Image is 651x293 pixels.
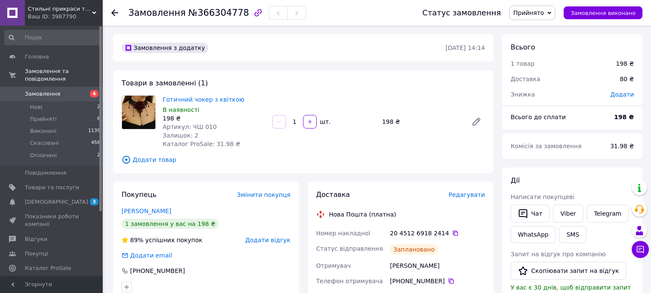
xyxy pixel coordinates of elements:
[511,226,556,243] a: WhatsApp
[25,198,88,206] span: [DEMOGRAPHIC_DATA]
[513,9,544,16] span: Прийнято
[511,251,606,258] span: Запит на відгук про компанію
[30,115,56,123] span: Прийняті
[390,229,485,237] div: 20 4512 6918 2414
[88,127,100,135] span: 1139
[121,251,173,260] div: Додати email
[25,213,79,228] span: Показники роботи компанії
[316,190,350,199] span: Доставка
[122,79,208,87] span: Товари в замовленні (1)
[316,278,383,284] span: Телефон отримувача
[163,123,217,130] span: Артикул: ЧШ 010
[511,262,626,280] button: Скопіювати запит на відгук
[28,13,103,21] div: Ваш ID: 3987790
[390,277,485,285] div: [PHONE_NUMBER]
[163,96,244,103] a: Готичний чокер з квіткою
[511,76,540,82] span: Доставка
[163,141,240,147] span: Каталог ProSale: 31.98 ₴
[122,208,171,214] a: [PERSON_NAME]
[316,245,383,252] span: Статус відправлення
[30,152,57,159] span: Оплачені
[446,44,485,51] time: [DATE] 14:14
[163,132,199,139] span: Залишок: 2
[468,113,485,130] a: Редагувати
[128,8,186,18] span: Замовлення
[571,10,636,16] span: Замовлення виконано
[28,5,92,13] span: Стильні прикраси та аксесуари
[587,205,629,223] a: Telegram
[511,43,535,51] span: Всього
[129,267,186,275] div: [PHONE_NUMBER]
[511,205,550,223] button: Чат
[511,176,520,185] span: Дії
[122,190,157,199] span: Покупець
[616,59,634,68] div: 198 ₴
[25,67,103,83] span: Замовлення та повідомлення
[122,43,208,53] div: Замовлення з додатку
[122,219,219,229] div: 1 замовлення у вас на 198 ₴
[511,114,566,120] span: Всього до сплати
[90,90,98,97] span: 4
[610,143,634,149] span: 31.98 ₴
[188,8,249,18] span: №366304778
[511,91,535,98] span: Знижка
[25,90,60,98] span: Замовлення
[97,115,100,123] span: 6
[511,60,535,67] span: 1 товар
[122,96,155,129] img: Готичний чокер з квіткою
[25,53,49,61] span: Головна
[327,210,398,219] div: Нова Пошта (платна)
[97,152,100,159] span: 2
[163,106,199,113] span: В наявності
[163,114,265,123] div: 198 ₴
[111,9,118,17] div: Повернутися назад
[610,91,634,98] span: Додати
[30,139,59,147] span: Скасовані
[388,258,487,273] div: [PERSON_NAME]
[237,191,291,198] span: Змінити покупця
[25,235,47,243] span: Відгуки
[615,70,639,88] div: 80 ₴
[25,264,71,272] span: Каталог ProSale
[379,116,464,128] div: 198 ₴
[559,226,586,243] button: SMS
[25,250,48,258] span: Покупці
[97,103,100,111] span: 2
[91,139,100,147] span: 458
[390,244,438,255] div: Заплановано
[511,143,582,149] span: Комісія за замовлення
[25,169,66,177] span: Повідомлення
[632,241,649,258] button: Чат з покупцем
[564,6,642,19] button: Замовлення виконано
[122,155,485,164] span: Додати товар
[422,9,501,17] div: Статус замовлення
[245,237,290,243] span: Додати відгук
[316,230,371,237] span: Номер накладної
[130,237,143,243] span: 89%
[30,127,56,135] span: Виконані
[129,251,173,260] div: Додати email
[25,184,79,191] span: Товари та послуги
[4,30,101,45] input: Пошук
[553,205,583,223] a: Viber
[318,117,331,126] div: шт.
[90,198,98,205] span: 3
[30,103,42,111] span: Нові
[449,191,485,198] span: Редагувати
[614,114,634,120] b: 198 ₴
[122,236,202,244] div: успішних покупок
[316,262,351,269] span: Отримувач
[511,193,574,200] span: Написати покупцеві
